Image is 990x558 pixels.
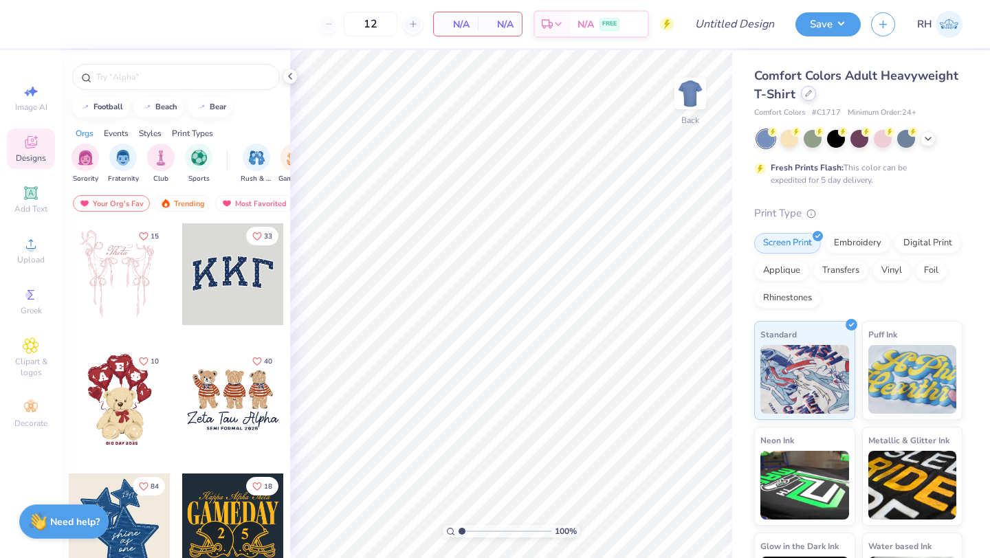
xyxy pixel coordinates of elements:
span: Glow in the Dark Ink [760,539,839,553]
button: filter button [108,144,139,184]
div: bear [210,103,226,111]
span: # C1717 [812,107,841,119]
span: 84 [151,483,159,490]
span: Sorority [73,174,98,184]
img: Back [676,80,704,107]
div: beach [155,103,177,111]
div: football [93,103,123,111]
img: Puff Ink [868,345,957,414]
strong: Fresh Prints Flash: [771,162,844,173]
button: Like [133,477,165,495]
span: Minimum Order: 24 + [848,107,916,119]
div: Vinyl [872,260,911,281]
button: beach [134,97,184,118]
div: Embroidery [825,233,890,254]
img: Standard [760,345,849,414]
div: Orgs [76,127,93,139]
img: Neon Ink [760,451,849,520]
span: Puff Ink [868,327,897,342]
input: – – [344,12,397,36]
span: N/A [577,17,594,32]
img: Metallic & Glitter Ink [868,451,957,520]
span: Upload [17,254,45,265]
div: Foil [915,260,947,281]
strong: Need help? [50,515,100,528]
span: N/A [442,17,470,32]
span: FREE [602,19,617,29]
span: Decorate [14,418,47,429]
img: most_fav.gif [221,199,232,208]
span: 33 [264,233,272,240]
span: Game Day [278,174,310,184]
button: filter button [71,144,99,184]
button: Like [133,352,165,370]
div: Most Favorited [215,195,293,212]
span: Neon Ink [760,433,794,447]
img: most_fav.gif [79,199,90,208]
div: filter for Sorority [71,144,99,184]
img: trending.gif [160,199,171,208]
button: Like [133,227,165,245]
span: Add Text [14,203,47,214]
span: Fraternity [108,174,139,184]
input: Try "Alpha" [95,70,271,84]
span: 18 [264,483,272,490]
input: Untitled Design [684,10,785,38]
img: Sports Image [191,150,207,166]
div: Styles [139,127,162,139]
a: RH [917,11,962,38]
div: Print Type [754,205,962,221]
button: filter button [278,144,310,184]
div: filter for Game Day [278,144,310,184]
div: Trending [154,195,211,212]
button: filter button [185,144,212,184]
span: Clipart & logos [7,356,55,378]
span: Club [153,174,168,184]
span: Metallic & Glitter Ink [868,433,949,447]
div: Applique [754,260,809,281]
img: Fraternity Image [115,150,131,166]
div: Rhinestones [754,288,821,309]
button: filter button [241,144,272,184]
div: Events [104,127,129,139]
img: Rush & Bid Image [249,150,265,166]
button: Like [246,227,278,245]
img: Club Image [153,150,168,166]
img: Sorority Image [78,150,93,166]
div: filter for Rush & Bid [241,144,272,184]
span: RH [917,16,932,32]
button: football [72,97,129,118]
span: 40 [264,358,272,365]
span: Image AI [15,102,47,113]
span: Sports [188,174,210,184]
span: Designs [16,153,46,164]
span: 100 % [555,525,577,537]
div: Your Org's Fav [73,195,150,212]
div: filter for Sports [185,144,212,184]
div: Transfers [813,260,868,281]
img: Game Day Image [287,150,302,166]
span: Comfort Colors [754,107,805,119]
div: Print Types [172,127,213,139]
div: Back [681,114,699,126]
button: Save [795,12,861,36]
button: filter button [147,144,175,184]
img: Rita Habib [936,11,962,38]
div: Digital Print [894,233,961,254]
button: Like [246,352,278,370]
span: 10 [151,358,159,365]
img: trend_line.gif [142,103,153,111]
span: Rush & Bid [241,174,272,184]
button: Like [246,477,278,495]
button: bear [188,97,232,118]
img: trend_line.gif [80,103,91,111]
span: Greek [21,305,42,316]
span: N/A [486,17,514,32]
span: Standard [760,327,797,342]
div: This color can be expedited for 5 day delivery. [771,161,940,186]
div: Screen Print [754,233,821,254]
span: Water based Ink [868,539,932,553]
span: 15 [151,233,159,240]
div: filter for Club [147,144,175,184]
div: filter for Fraternity [108,144,139,184]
